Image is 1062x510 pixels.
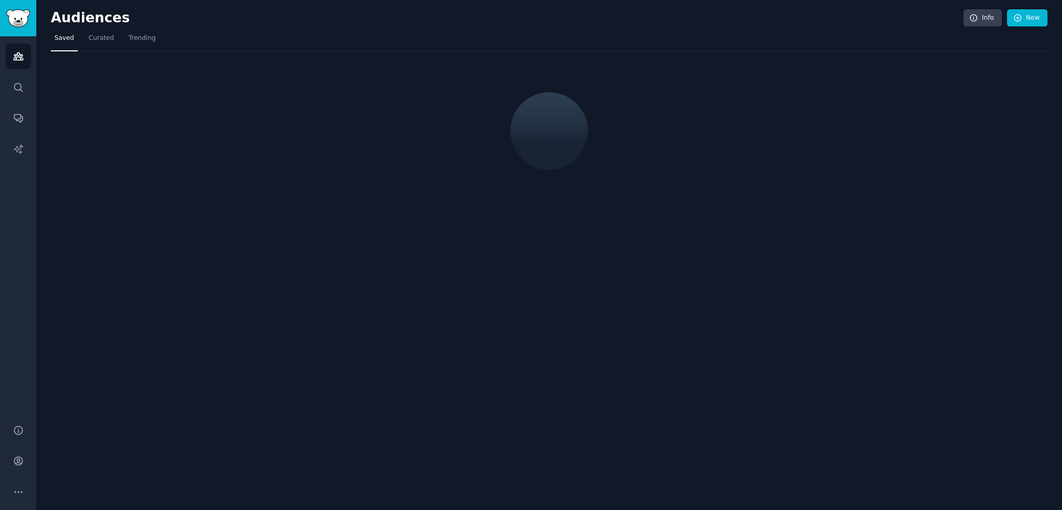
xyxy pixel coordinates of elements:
[51,10,963,26] h2: Audiences
[1007,9,1047,27] a: New
[89,34,114,43] span: Curated
[51,30,78,51] a: Saved
[54,34,74,43] span: Saved
[125,30,159,51] a: Trending
[129,34,156,43] span: Trending
[6,9,30,27] img: GummySearch logo
[963,9,1002,27] a: Info
[85,30,118,51] a: Curated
